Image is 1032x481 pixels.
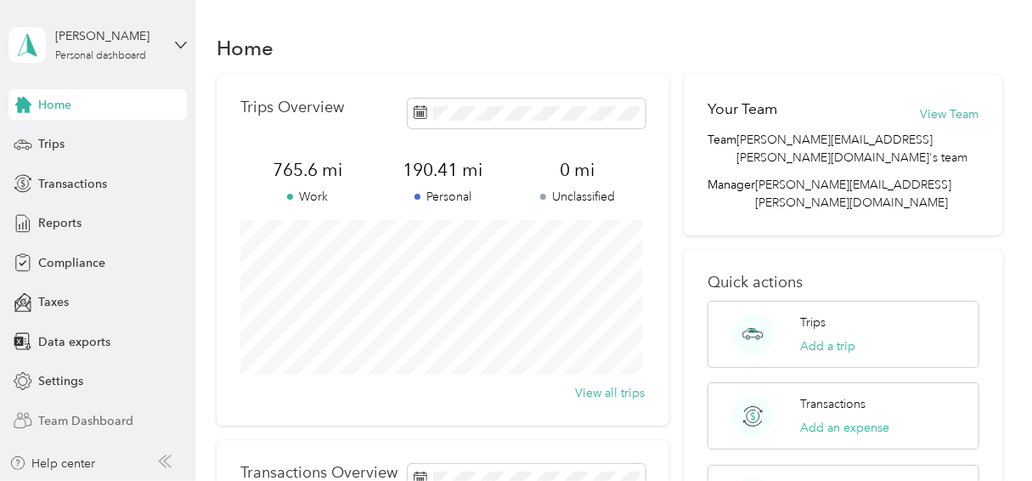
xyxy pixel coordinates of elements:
span: Data exports [38,333,110,351]
span: Trips [38,135,65,153]
span: [PERSON_NAME][EMAIL_ADDRESS][PERSON_NAME][DOMAIN_NAME]'s team [736,131,978,167]
span: Settings [38,372,83,390]
p: Trips Overview [240,99,344,116]
button: View Team [921,105,979,123]
span: Compliance [38,254,105,272]
div: [PERSON_NAME] [55,27,161,45]
button: View all trips [576,384,646,402]
span: Taxes [38,293,69,311]
span: Team [708,131,736,167]
button: Help center [9,455,96,473]
h1: Home [217,39,274,57]
span: [PERSON_NAME][EMAIL_ADDRESS][PERSON_NAME][DOMAIN_NAME] [755,178,951,210]
span: 765.6 mi [240,158,375,182]
iframe: Everlance-gr Chat Button Frame [937,386,1032,481]
div: Personal dashboard [55,51,146,61]
span: 190.41 mi [375,158,510,182]
p: Work [240,188,375,206]
span: Reports [38,214,82,232]
span: Manager [708,176,755,212]
span: Team Dashboard [38,412,133,430]
p: Personal [375,188,510,206]
button: Add a trip [801,337,856,355]
p: Quick actions [708,274,978,291]
p: Transactions [801,395,866,413]
p: Unclassified [510,188,646,206]
button: Add an expense [801,419,890,437]
p: Trips [801,314,826,331]
h2: Your Team [708,99,777,120]
span: Transactions [38,175,107,193]
span: 0 mi [510,158,646,182]
span: Home [38,96,71,114]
